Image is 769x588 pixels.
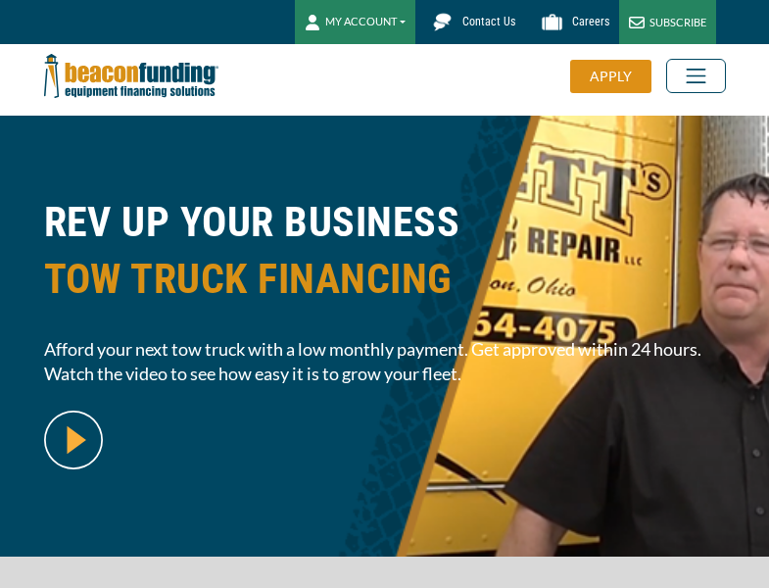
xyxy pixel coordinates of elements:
img: video modal pop-up play button [44,411,103,469]
img: Beacon Funding Corporation logo [44,44,218,108]
span: Careers [572,15,609,28]
span: Afford your next tow truck with a low monthly payment. Get approved within 24 hours. Watch the vi... [44,337,726,386]
div: APPLY [570,60,651,93]
a: Contact Us [415,5,525,39]
span: Contact Us [462,15,515,28]
button: Toggle navigation [666,59,726,93]
h1: REV UP YOUR BUSINESS [44,194,726,322]
a: Careers [525,5,619,39]
span: TOW TRUCK FINANCING [44,251,726,308]
img: Beacon Funding chat [425,5,459,39]
img: Beacon Funding Careers [535,5,569,39]
a: APPLY [570,60,666,93]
